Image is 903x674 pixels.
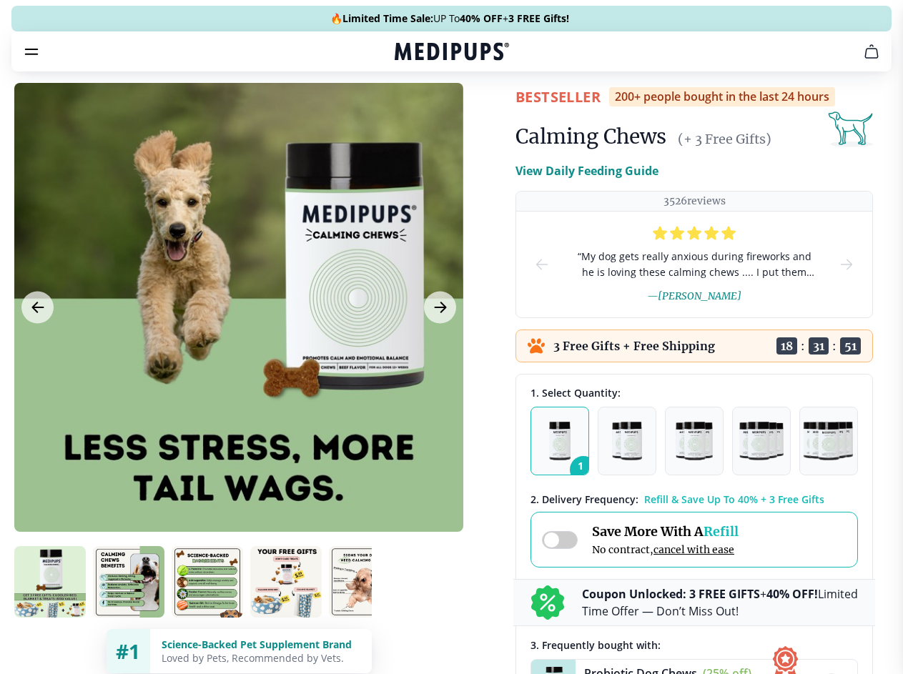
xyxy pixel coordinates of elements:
[840,337,861,355] span: 51
[116,638,140,665] span: #1
[592,543,739,556] span: No contract,
[515,124,666,149] h1: Calming Chews
[395,41,509,65] a: Medipups
[609,87,835,106] div: 200+ people bought in the last 24 hours
[23,43,40,60] button: burger-menu
[766,586,818,602] b: 40% OFF!
[549,422,571,460] img: Pack of 1 - Natural Dog Supplements
[838,212,855,317] button: next-slide
[330,11,569,26] span: 🔥 UP To +
[678,131,771,147] span: (+ 3 Free Gifts)
[162,651,360,665] div: Loved by Pets, Recommended by Vets.
[647,289,741,302] span: — [PERSON_NAME]
[582,586,760,602] b: Coupon Unlocked: 3 FREE GIFTS
[570,456,597,483] span: 1
[162,638,360,651] div: Science-Backed Pet Supplement Brand
[533,212,551,317] button: prev-slide
[592,523,739,540] span: Save More With A
[172,546,243,618] img: Calming Chews | Natural Dog Supplements
[612,422,642,460] img: Pack of 2 - Natural Dog Supplements
[653,543,734,556] span: cancel with ease
[531,638,661,652] span: 3 . Frequently bought with:
[573,249,815,280] span: “ My dog gets really anxious during fireworks and he is loving these calming chews .... I put the...
[515,162,658,179] p: View Daily Feeding Guide
[531,386,858,400] div: 1. Select Quantity:
[676,422,713,460] img: Pack of 3 - Natural Dog Supplements
[553,339,715,353] p: 3 Free Gifts + Free Shipping
[21,292,54,324] button: Previous Image
[424,292,456,324] button: Next Image
[14,546,86,618] img: Calming Chews | Natural Dog Supplements
[832,339,837,353] span: :
[531,407,589,475] button: 1
[329,546,400,618] img: Calming Chews | Natural Dog Supplements
[809,337,829,355] span: 31
[515,87,601,106] span: BestSeller
[93,546,164,618] img: Calming Chews | Natural Dog Supplements
[776,337,797,355] span: 18
[854,34,889,69] button: cart
[250,546,322,618] img: Calming Chews | Natural Dog Supplements
[803,422,854,460] img: Pack of 5 - Natural Dog Supplements
[704,523,739,540] span: Refill
[801,339,805,353] span: :
[644,492,824,506] span: Refill & Save Up To 40% + 3 Free Gifts
[582,585,858,620] p: + Limited Time Offer — Don’t Miss Out!
[531,492,638,506] span: 2 . Delivery Frequency:
[663,194,726,208] p: 3526 reviews
[739,422,783,460] img: Pack of 4 - Natural Dog Supplements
